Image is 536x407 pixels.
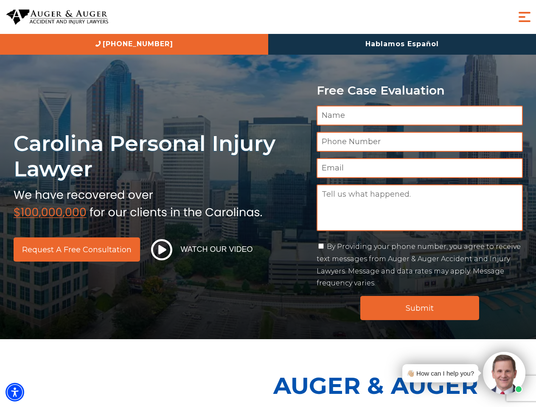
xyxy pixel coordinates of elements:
[360,296,479,320] input: Submit
[14,237,140,262] a: Request a Free Consultation
[483,352,525,394] img: Intaker widget Avatar
[6,383,24,401] div: Accessibility Menu
[149,239,255,261] button: Watch Our Video
[407,368,474,379] div: 👋🏼 How can I help you?
[6,9,108,25] img: Auger & Auger Accident and Injury Lawyers Logo
[317,158,523,178] input: Email
[317,106,523,125] input: Name
[14,131,306,182] h1: Carolina Personal Injury Lawyer
[22,246,132,254] span: Request a Free Consultation
[273,365,531,407] p: Auger & Auger
[14,186,262,218] img: sub text
[317,132,523,152] input: Phone Number
[516,8,533,25] button: Menu
[317,84,523,97] p: Free Case Evaluation
[317,243,521,287] label: By Providing your phone number, you agree to receive text messages from Auger & Auger Accident an...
